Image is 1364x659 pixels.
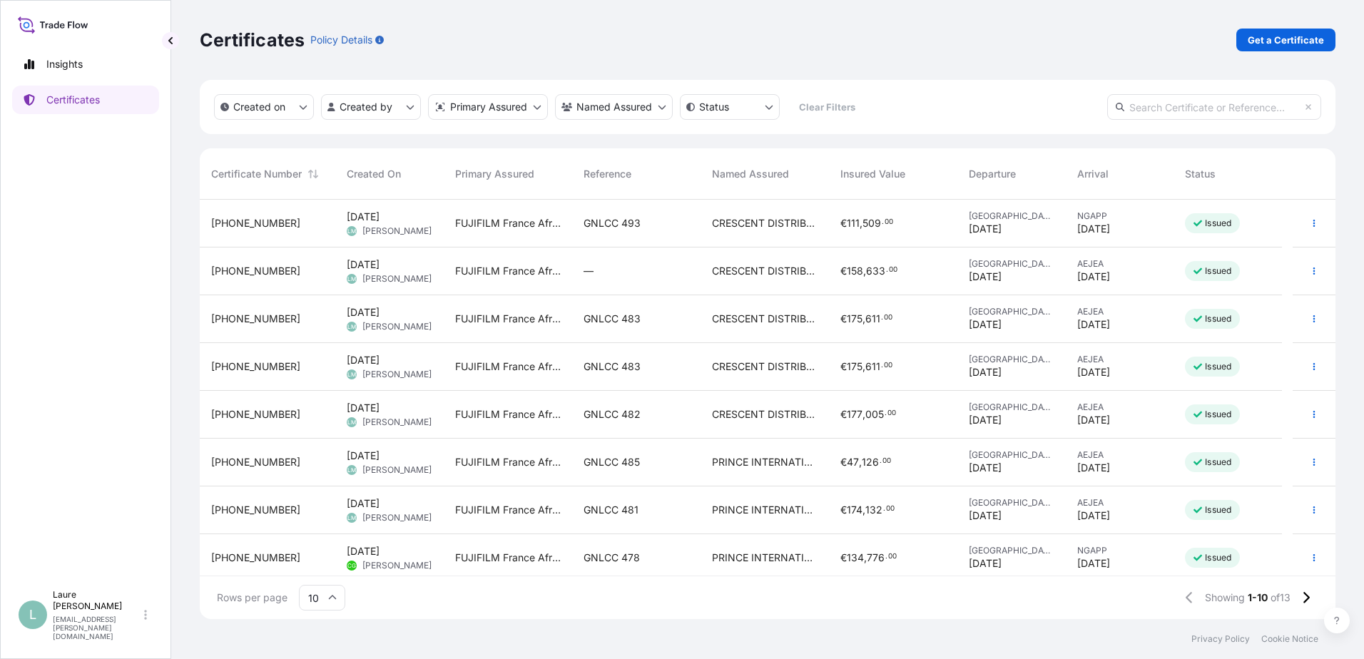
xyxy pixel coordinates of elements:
span: . [886,267,888,272]
span: Created On [347,167,401,181]
p: Created by [340,100,392,114]
span: [DATE] [1077,461,1110,475]
span: [DATE] [347,353,380,367]
p: Issued [1205,265,1231,277]
span: 177 [847,409,862,419]
span: , [860,218,862,228]
span: . [883,506,885,511]
span: 47 [847,457,859,467]
span: [DATE] [1077,222,1110,236]
a: Insights [12,50,159,78]
span: [DATE] [969,365,1002,379]
span: CRESCENT DISTRIBUTION SERVICES LTD [712,359,818,374]
span: FUJIFILM France African Division [455,264,561,278]
span: [PHONE_NUMBER] [211,312,300,326]
p: Issued [1205,409,1231,420]
span: L [29,608,36,622]
span: [DATE] [347,210,380,224]
span: [PERSON_NAME] [362,560,432,571]
span: Departure [969,167,1016,181]
span: 00 [889,267,897,272]
span: [PERSON_NAME] [362,464,432,476]
a: Certificates [12,86,159,114]
span: [DATE] [969,317,1002,332]
span: FUJIFILM France African Division [455,407,561,422]
span: [GEOGRAPHIC_DATA] [969,402,1054,413]
span: , [862,314,865,324]
span: [PERSON_NAME] [362,225,432,237]
span: AEJEA [1077,449,1163,461]
p: Created on [233,100,285,114]
span: GNLCC 485 [584,455,640,469]
button: createdBy Filter options [321,94,421,120]
span: [DATE] [1077,365,1110,379]
span: . [885,554,887,559]
span: 00 [885,220,893,225]
span: [PHONE_NUMBER] [211,503,300,517]
span: Showing [1205,591,1245,605]
p: Certificates [200,29,305,51]
span: € [840,457,847,467]
button: Sort [305,165,322,183]
p: Issued [1205,313,1231,325]
span: [PHONE_NUMBER] [211,455,300,469]
span: AEJEA [1077,258,1163,270]
span: [GEOGRAPHIC_DATA] [969,497,1054,509]
span: [DATE] [347,401,380,415]
p: Issued [1205,218,1231,229]
span: NGAPP [1077,545,1163,556]
p: Primary Assured [450,100,527,114]
span: [GEOGRAPHIC_DATA] [969,545,1054,556]
span: AEJEA [1077,306,1163,317]
span: GNLCC 493 [584,216,641,230]
span: FUJIFILM France African Division [455,216,561,230]
span: € [840,266,847,276]
span: [DATE] [969,509,1002,523]
a: Privacy Policy [1191,633,1250,645]
span: Status [1185,167,1216,181]
span: CRESCENT DISTRIBUTION SERVICES LTD [712,216,818,230]
span: 005 [865,409,884,419]
span: € [840,553,847,563]
span: FUJIFILM France African Division [455,503,561,517]
span: FUJIFILM France African Division [455,551,561,565]
span: [PHONE_NUMBER] [211,407,300,422]
span: [GEOGRAPHIC_DATA] [969,449,1054,461]
p: Policy Details [310,33,372,47]
span: 776 [867,553,885,563]
span: AEJEA [1077,402,1163,413]
span: 00 [884,363,892,368]
span: GNLCC 478 [584,551,640,565]
span: [DATE] [969,222,1002,236]
span: [PHONE_NUMBER] [211,359,300,374]
span: PRINCE INTERNATIONAL DISTRIBUTION FZ LLC [712,455,818,469]
span: [PERSON_NAME] [362,417,432,428]
span: LM [347,511,356,525]
span: 134 [847,553,864,563]
span: [DATE] [1077,556,1110,571]
a: Cookie Notice [1261,633,1318,645]
span: , [864,553,867,563]
span: 174 [847,505,862,515]
span: PRINCE INTERNATIONAL DISTRIBUTION FZ LLC [712,503,818,517]
span: CRESCENT DISTRIBUTION SERVICES LTD [712,264,818,278]
span: [PERSON_NAME] [362,512,432,523]
span: Certificate Number [211,167,302,181]
button: cargoOwner Filter options [555,94,673,120]
span: LM [347,272,356,286]
p: Insights [46,57,83,71]
span: CG [347,558,356,573]
span: [PHONE_NUMBER] [211,551,300,565]
span: 175 [847,314,862,324]
span: [DATE] [347,449,380,463]
span: Arrival [1077,167,1109,181]
p: Laure [PERSON_NAME] [53,589,141,612]
span: 00 [888,554,897,559]
span: Named Assured [712,167,789,181]
a: Get a Certificate [1236,29,1335,51]
span: LM [347,415,356,429]
span: € [840,314,847,324]
span: [DATE] [347,257,380,272]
